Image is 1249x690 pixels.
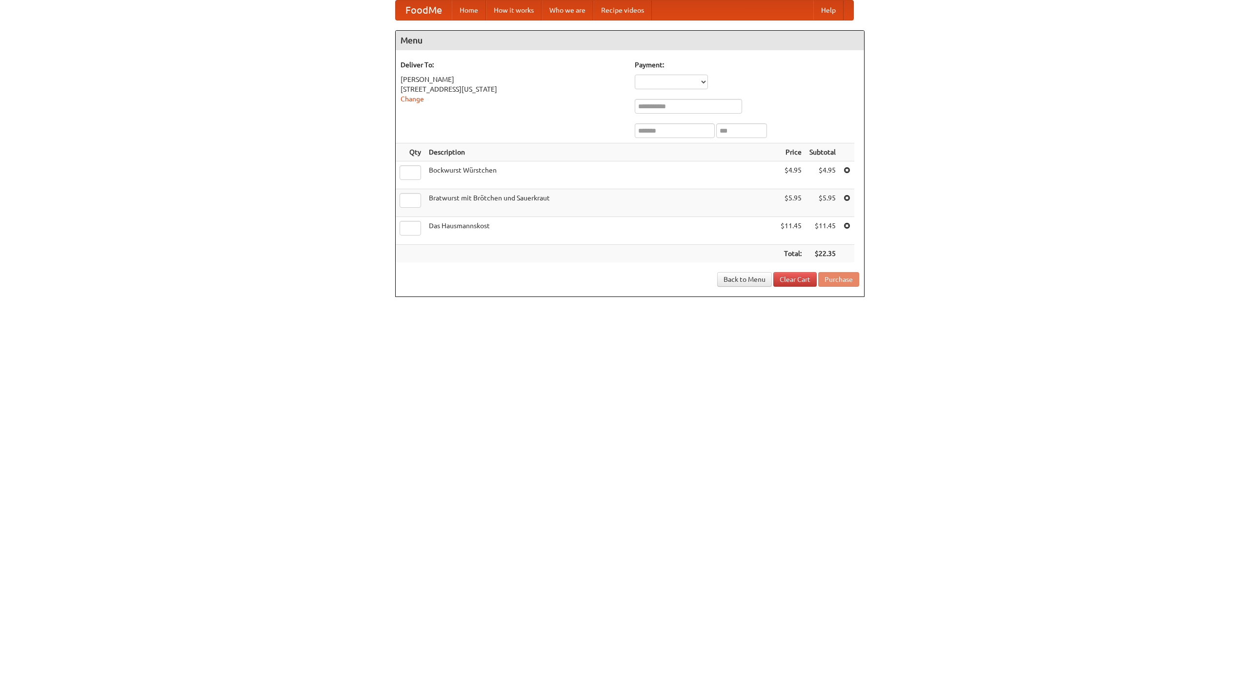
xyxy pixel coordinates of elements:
[777,143,806,161] th: Price
[425,217,777,245] td: Das Hausmannskost
[806,143,840,161] th: Subtotal
[773,272,817,287] a: Clear Cart
[401,75,625,84] div: [PERSON_NAME]
[806,217,840,245] td: $11.45
[806,161,840,189] td: $4.95
[818,272,859,287] button: Purchase
[452,0,486,20] a: Home
[425,189,777,217] td: Bratwurst mit Brötchen und Sauerkraut
[593,0,652,20] a: Recipe videos
[486,0,542,20] a: How it works
[401,60,625,70] h5: Deliver To:
[396,143,425,161] th: Qty
[401,84,625,94] div: [STREET_ADDRESS][US_STATE]
[396,31,864,50] h4: Menu
[401,95,424,103] a: Change
[777,189,806,217] td: $5.95
[425,161,777,189] td: Bockwurst Würstchen
[777,245,806,263] th: Total:
[777,217,806,245] td: $11.45
[813,0,844,20] a: Help
[425,143,777,161] th: Description
[717,272,772,287] a: Back to Menu
[806,189,840,217] td: $5.95
[396,0,452,20] a: FoodMe
[542,0,593,20] a: Who we are
[777,161,806,189] td: $4.95
[806,245,840,263] th: $22.35
[635,60,859,70] h5: Payment:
